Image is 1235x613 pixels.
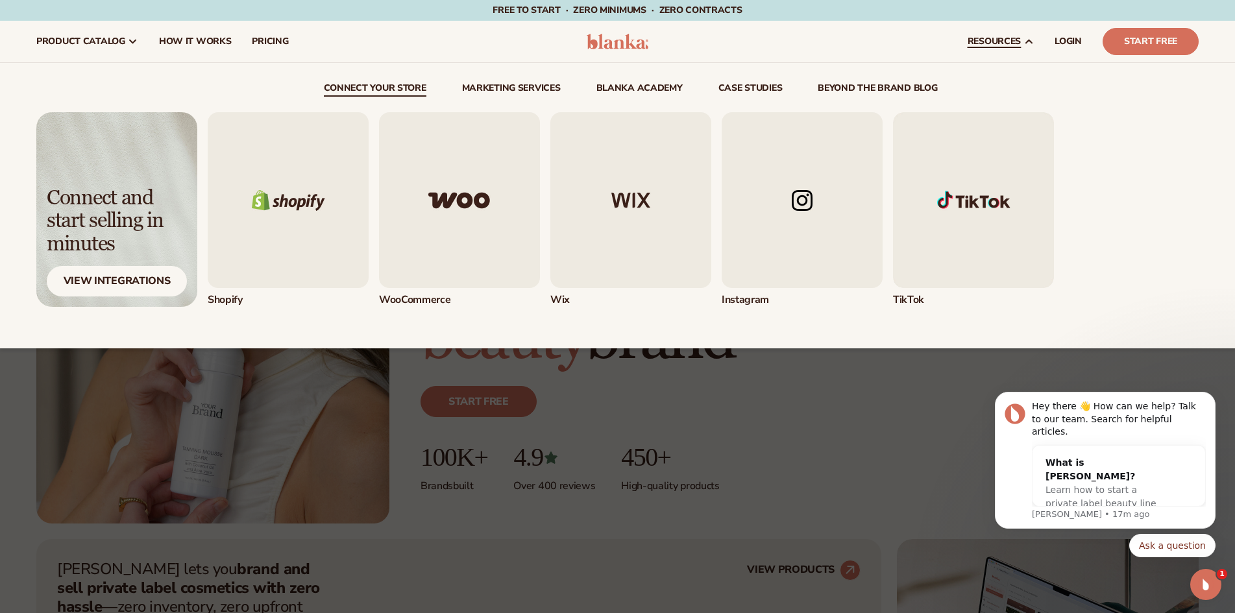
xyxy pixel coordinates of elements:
span: product catalog [36,36,125,47]
a: Shopify Image 1 TikTok [893,112,1054,307]
div: 2 / 5 [379,112,540,307]
div: 4 / 5 [722,112,883,307]
img: Shopify logo. [208,112,369,288]
div: 1 / 5 [208,112,369,307]
a: case studies [718,84,783,97]
span: resources [968,36,1021,47]
a: resources [957,21,1044,62]
div: View Integrations [47,266,187,296]
img: Instagram logo. [722,112,883,288]
a: Shopify logo. Shopify [208,112,369,307]
a: How It Works [149,21,242,62]
a: Start Free [1103,28,1199,55]
span: pricing [252,36,288,47]
a: product catalog [26,21,149,62]
img: logo [587,34,648,49]
div: Instagram [722,293,883,307]
a: Wix logo. Wix [550,112,711,307]
a: pricing [241,21,299,62]
a: Marketing services [462,84,561,97]
a: beyond the brand blog [818,84,937,97]
span: LOGIN [1055,36,1082,47]
img: Shopify Image 1 [893,112,1054,288]
div: WooCommerce [379,293,540,307]
iframe: Intercom notifications message [975,362,1235,578]
a: LOGIN [1044,21,1092,62]
div: Connect and start selling in minutes [47,187,187,256]
a: connect your store [324,84,426,97]
div: Wix [550,293,711,307]
div: 5 / 5 [893,112,1054,307]
div: TikTok [893,293,1054,307]
span: Free to start · ZERO minimums · ZERO contracts [493,4,742,16]
img: Woo commerce logo. [379,112,540,288]
div: 3 / 5 [550,112,711,307]
div: Shopify [208,293,369,307]
img: Wix logo. [550,112,711,288]
iframe: Intercom live chat [1190,569,1221,600]
img: Light background with shadow. [36,112,197,307]
span: 1 [1217,569,1227,579]
a: Blanka Academy [596,84,683,97]
a: Woo commerce logo. WooCommerce [379,112,540,307]
span: How It Works [159,36,232,47]
a: Light background with shadow. Connect and start selling in minutes View Integrations [36,112,197,307]
a: Instagram logo. Instagram [722,112,883,307]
